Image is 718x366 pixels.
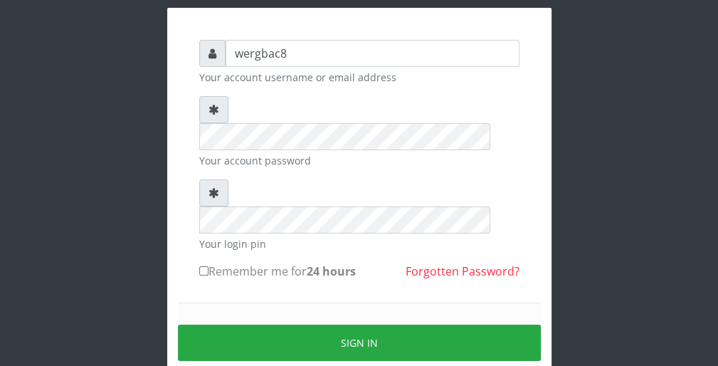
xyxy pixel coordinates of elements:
[199,236,519,251] small: Your login pin
[226,40,519,67] input: Username or email address
[199,70,519,85] small: Your account username or email address
[199,263,356,280] label: Remember me for
[178,325,541,361] button: Sign in
[199,153,519,168] small: Your account password
[199,266,208,276] input: Remember me for24 hours
[307,263,356,279] b: 24 hours
[406,263,519,279] a: Forgotten Password?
